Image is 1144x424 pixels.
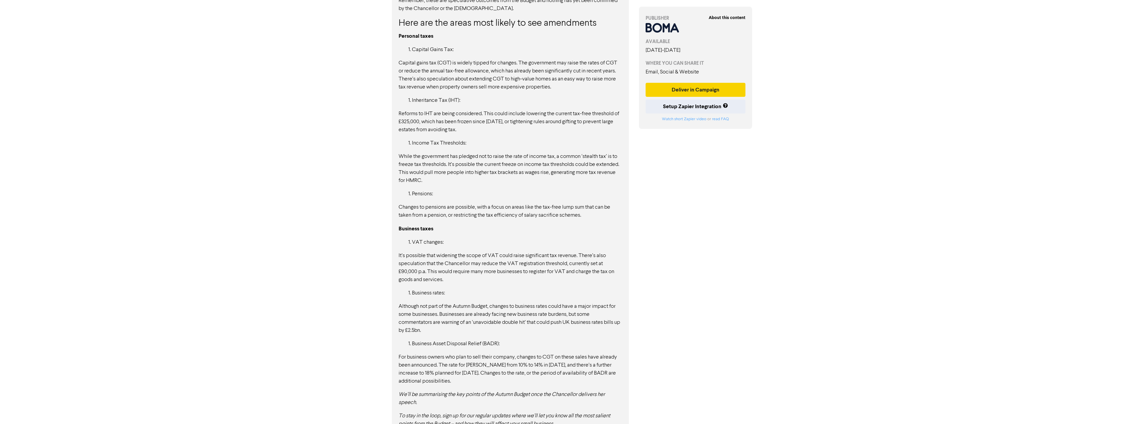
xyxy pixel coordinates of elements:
[1111,392,1144,424] iframe: Chat Widget
[412,289,622,297] li: Business rates:
[412,340,622,348] li: Business Asset Disposal Relief (BADR):
[646,99,746,114] button: Setup Zapier Integration
[646,83,746,97] button: Deliver in Campaign
[399,203,622,219] p: Changes to pensions are possible, with a focus on areas like the tax-free lump sum that can be ta...
[412,190,622,198] li: Pensions:
[662,117,706,121] a: Watch short Zapier video
[399,302,622,335] p: Although not part of the Autumn Budget, changes to business rates could have a major impact for s...
[646,38,746,45] div: AVAILABLE
[412,238,622,246] li: VAT changes:
[646,116,746,122] div: or
[646,15,746,22] div: PUBLISHER
[399,18,622,29] h3: Here are the areas most likely to see amendments
[399,392,605,405] em: We’ll be summarising the key points of the Autumn Budget once the Chancellor delivers her speech.
[399,153,622,185] p: While the government has pledged not to raise the rate of income tax, a common ‘stealth tax’ is t...
[412,96,622,104] li: Inheritance Tax (IHT):
[412,139,622,147] li: Income Tax Thresholds:
[399,110,622,134] p: Reforms to IHT are being considered. This could include lowering the current tax-free threshold o...
[399,33,433,39] strong: Personal taxes
[646,68,746,76] div: Email, Social & Website
[399,353,622,385] p: For business owners who plan to sell their company, changes to CGT on these sales have already be...
[399,59,622,91] p: Capital gains tax (CGT) is widely tipped for changes. The government may raise the rates of CGT o...
[412,46,622,54] li: Capital Gains Tax:
[399,225,433,232] strong: Business taxes
[712,117,729,121] a: read FAQ
[709,15,745,20] strong: About this content
[646,46,746,54] div: [DATE] - [DATE]
[399,252,622,284] p: It’s possible that widening the scope of VAT could raise significant tax revenue. There’s also sp...
[646,60,746,67] div: WHERE YOU CAN SHARE IT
